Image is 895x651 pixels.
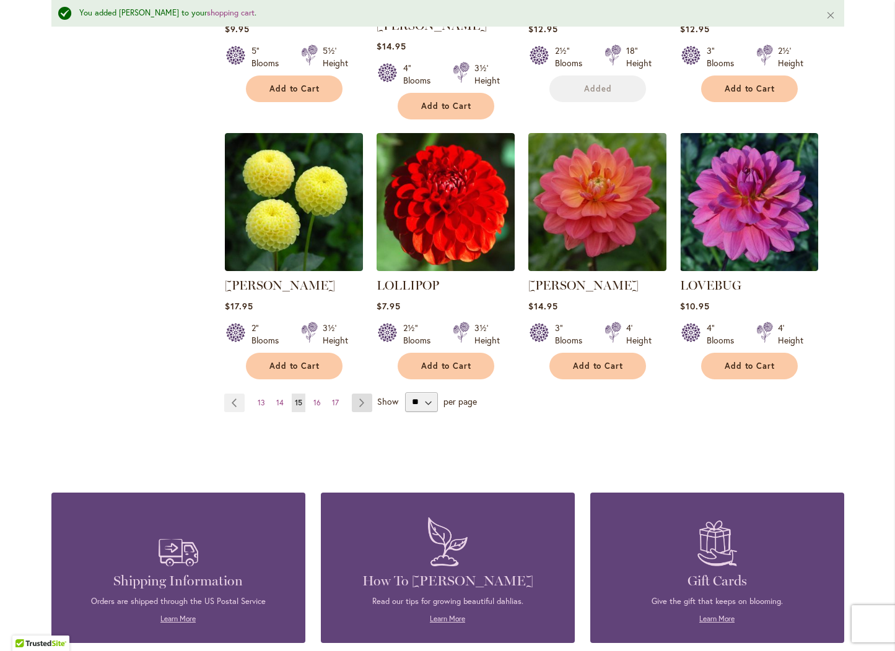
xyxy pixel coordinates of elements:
button: Add to Cart [246,353,343,379]
img: LOVEBUG [680,133,818,271]
div: 3" Blooms [707,45,741,69]
img: LOLLIPOP [377,133,515,271]
a: [PERSON_NAME] [225,278,335,293]
a: LOVEBUG [680,262,818,274]
p: Read our tips for growing beautiful dahlias. [339,596,556,607]
a: [PERSON_NAME] [PERSON_NAME] [377,1,487,33]
button: Add to Cart [701,75,798,102]
img: LITTLE SCOTTIE [225,133,363,271]
a: 13 [255,394,268,412]
div: 2" Blooms [251,322,286,347]
div: 3½' Height [323,322,348,347]
div: 4" Blooms [403,62,438,87]
span: 13 [258,398,265,407]
button: Add to Cart [246,75,343,102]
div: 2½" Blooms [555,45,590,69]
span: 15 [295,398,302,407]
img: LORA ASHLEY [528,133,666,271]
p: Give the gift that keeps on blooming. [609,596,826,607]
h4: Shipping Information [70,572,287,590]
a: Learn More [430,614,465,623]
button: Add to Cart [398,93,494,119]
a: shopping cart [207,7,255,18]
span: Add to Cart [573,361,624,371]
button: Add to Cart [549,353,646,379]
a: LOLLIPOP [377,278,439,293]
button: Add to Cart [398,353,494,379]
span: Add to Cart [725,361,775,371]
div: 3½' Height [474,62,500,87]
a: Learn More [160,614,196,623]
div: 4' Height [778,322,803,347]
span: 17 [332,398,339,407]
h4: How To [PERSON_NAME] [339,572,556,590]
div: 2½' Height [778,45,803,69]
a: [PERSON_NAME] [528,278,639,293]
iframe: Launch Accessibility Center [9,607,44,642]
div: 18" Height [626,45,652,69]
span: $9.95 [225,23,250,35]
span: 14 [276,398,284,407]
span: $12.95 [528,23,558,35]
div: 5½' Height [323,45,348,69]
div: 3" Blooms [555,322,590,347]
a: 14 [273,394,287,412]
span: Add to Cart [725,84,775,94]
span: Add to Cart [269,361,320,371]
h4: Gift Cards [609,572,826,590]
span: per page [443,395,477,407]
span: Add to Cart [269,84,320,94]
span: $12.95 [680,23,710,35]
div: 5" Blooms [251,45,286,69]
div: 2½" Blooms [403,322,438,347]
span: $14.95 [377,40,406,52]
span: $7.95 [377,300,401,312]
a: Learn More [699,614,735,623]
div: 4' Height [626,322,652,347]
button: Add to Cart [701,353,798,379]
span: $17.95 [225,300,253,312]
a: LOLLIPOP [377,262,515,274]
span: $10.95 [680,300,710,312]
a: 16 [310,394,324,412]
div: 4" Blooms [707,322,741,347]
span: Show [377,395,398,407]
span: Add to Cart [421,101,472,111]
p: Orders are shipped through the US Postal Service [70,596,287,607]
div: You added [PERSON_NAME] to your . [79,7,807,19]
a: LOVEBUG [680,278,741,293]
span: 16 [313,398,321,407]
span: Add to Cart [421,361,472,371]
a: LITTLE SCOTTIE [225,262,363,274]
span: $14.95 [528,300,558,312]
a: 17 [329,394,342,412]
div: 3½' Height [474,322,500,347]
a: LORA ASHLEY [528,262,666,274]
